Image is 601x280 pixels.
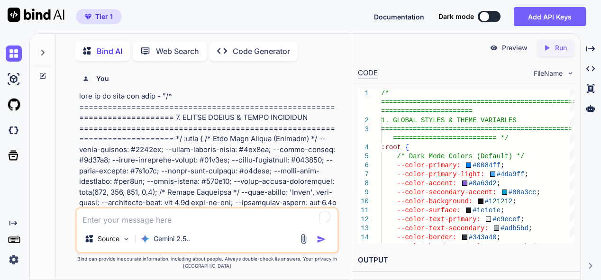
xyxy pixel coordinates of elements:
[405,144,409,151] span: {
[374,13,424,21] span: Documentation
[497,171,525,178] span: #4da9ff
[358,68,378,79] div: CODE
[76,9,122,24] button: premiumTier 1
[509,189,537,196] span: #00a3cc
[96,74,109,83] h6: You
[525,171,528,178] span: ;
[358,152,369,161] div: 5
[528,225,532,232] span: ;
[75,255,338,270] p: Bind can provide inaccurate information, including about people. Always double-check its answers....
[397,243,505,250] span: --color-border-translucent:
[493,216,521,223] span: #e9ecef
[358,188,369,197] div: 9
[517,243,533,250] span: rgba
[501,225,529,232] span: #adb5bd
[154,234,190,244] p: Gemini 2.5..
[381,126,568,133] span: ===============================================
[397,225,489,232] span: --color-text-secondary:
[397,171,485,178] span: --color-primary-light:
[469,234,497,241] span: #343a40
[397,189,497,196] span: --color-secondary-accent:
[473,162,501,169] span: #0084ff
[358,197,369,206] div: 10
[6,252,22,268] img: settings
[85,14,91,19] img: premium
[397,198,473,205] span: --color-background:
[374,12,424,22] button: Documentation
[358,125,369,134] div: 3
[358,233,369,242] div: 14
[502,43,528,53] p: Preview
[393,135,509,142] span: ========================== */
[358,170,369,179] div: 7
[514,7,586,26] button: Add API Keys
[358,143,369,152] div: 4
[521,216,525,223] span: ;
[438,12,474,21] span: Dark mode
[397,207,461,214] span: --color-surface:
[397,234,457,241] span: --color-border:
[6,97,22,113] img: githubLight
[140,234,150,244] img: Gemini 2.5 Pro
[397,162,461,169] span: --color-primary:
[397,153,525,160] span: /* Dark Mode Colors (Default) */
[6,71,22,87] img: ai-studio
[501,207,505,214] span: ;
[233,45,290,57] p: Code Generator
[317,235,326,244] img: icon
[533,243,537,250] span: (
[358,242,369,251] div: 15
[6,45,22,62] img: chat
[497,234,501,241] span: ;
[298,234,309,244] img: attachment
[352,249,580,271] h2: OUTPUT
[381,99,580,106] span: ==================================================
[397,216,481,223] span: --color-text-primary:
[473,207,501,214] span: #1e1e1e
[568,126,572,133] span: =
[358,224,369,233] div: 13
[534,69,563,78] span: FileName
[469,180,497,187] span: #8a63d2
[381,117,517,124] span: 1. GLOBAL STYLES & THEME VARIABLES
[358,89,369,98] div: 1
[490,44,498,52] img: preview
[397,180,457,187] span: --color-accent:
[513,198,517,205] span: ;
[548,243,552,250] span: ,
[566,69,574,77] img: chevron down
[565,243,568,250] span: ,
[358,116,369,125] div: 2
[501,162,505,169] span: ;
[358,206,369,215] div: 11
[381,108,473,115] span: =======================
[8,8,64,22] img: Bind AI
[537,243,548,250] span: 255
[555,43,567,53] p: Run
[358,161,369,170] div: 6
[553,243,565,250] span: 255
[97,45,122,57] p: Bind AI
[537,189,540,196] span: ;
[95,12,113,21] span: Tier 1
[485,198,513,205] span: #121212
[122,235,130,243] img: Pick Models
[98,234,119,244] p: Source
[497,180,501,187] span: ;
[156,45,199,57] p: Web Search
[358,215,369,224] div: 12
[381,144,401,151] span: :root
[6,122,22,138] img: darkCloudIdeIcon
[358,179,369,188] div: 8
